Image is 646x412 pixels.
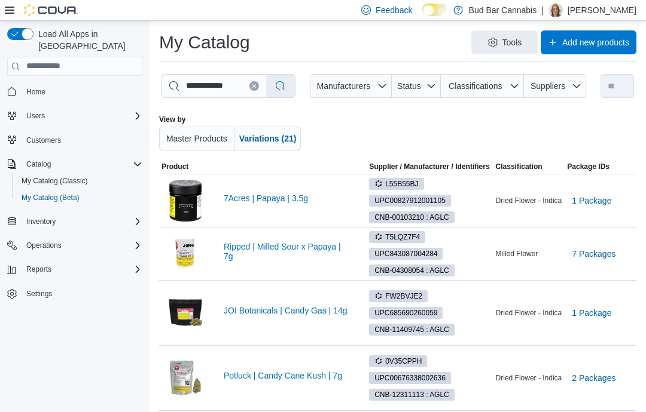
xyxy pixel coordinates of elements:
button: My Catalog (Classic) [12,173,147,189]
span: UPC685690260059 [369,307,443,319]
p: | [541,3,544,17]
img: Ripped | Milled Sour x Papaya | 7g [161,230,209,278]
span: Tools [502,36,522,48]
button: Classifications [441,74,524,98]
div: Matt S [549,3,563,17]
a: JOI Botanicals | Candy Gas | 14g [224,306,348,315]
button: Manufacturers [310,74,391,98]
button: Variations (21) [234,127,301,150]
span: Home [22,84,142,99]
button: Home [2,83,147,100]
button: Reports [22,262,56,276]
div: Milled Flower [493,247,565,261]
button: 1 Package [567,301,616,325]
span: Settings [26,289,52,299]
span: Customers [22,133,142,147]
span: Classification [496,162,543,171]
button: Operations [22,238,66,253]
span: UPC00676338002636 [369,372,451,384]
span: Customers [26,136,61,145]
span: Load All Apps in [GEOGRAPHIC_DATA] [33,28,142,52]
div: Dried Flower - Indica [493,306,565,320]
button: Suppliers [524,74,586,98]
span: Product [161,162,188,171]
a: 7Acres | Papaya | 3.5g [224,193,348,203]
span: Users [22,109,142,123]
button: 7 Packages [567,242,620,266]
input: Dark Mode [422,4,447,16]
a: Home [22,85,50,99]
span: Variations (21) [239,134,297,143]
span: Operations [22,238,142,253]
span: 0V35CPPH [374,356,422,367]
button: Add new products [541,30,636,54]
span: Manufacturers [317,81,370,91]
span: CNB-12311113 : AGLC [369,389,455,401]
p: Bud Bar Cannabis [469,3,537,17]
span: Catalog [26,159,51,169]
span: UPC843087004284 [369,248,443,260]
span: Suppliers [531,81,565,91]
div: Dried Flower - Indica [493,193,565,208]
button: Clear input [249,81,259,91]
button: Tools [471,30,538,54]
span: Home [26,87,45,97]
button: Status [392,74,441,98]
button: Users [2,107,147,124]
button: Catalog [2,156,147,173]
span: L55B55BJ [374,179,418,189]
span: Dark Mode [422,16,423,17]
img: 7Acres | Papaya | 3.5g [161,177,209,225]
span: Status [397,81,421,91]
button: Users [22,109,50,123]
div: Supplier / Manufacturer / Identifiers [369,162,489,171]
span: 1 Package [572,307,611,319]
span: UPC 843087004284 [374,248,437,259]
label: View by [159,115,185,124]
span: Catalog [22,157,142,171]
span: 2 Packages [572,372,615,384]
span: Feedback [376,4,412,16]
span: My Catalog (Classic) [17,174,142,188]
img: Potluck | Candy Cane Kush | 7g [161,348,209,408]
span: CNB-11409745 : AGLC [369,324,455,336]
span: CNB-04308054 : AGLC [369,265,455,276]
span: My Catalog (Beta) [22,193,80,202]
nav: Complex example [7,78,142,334]
span: T5LQZ7F4 [374,232,420,242]
button: Master Products [159,127,234,150]
span: CNB-00103210 : AGLC [369,211,455,223]
a: Potluck | Candy Cane Kush | 7g [224,371,348,380]
span: 7 Packages [572,248,615,260]
span: UPC 00676338002636 [374,373,446,383]
span: Master Products [166,134,227,143]
span: T5LQZ7F4 [369,231,425,243]
a: Customers [22,133,66,147]
span: L55B55BJ [369,178,423,190]
h1: My Catalog [159,30,250,54]
a: Settings [22,287,57,301]
span: Inventory [22,214,142,229]
a: Ripped | Milled Sour x Papaya | 7g [224,242,348,261]
span: My Catalog (Classic) [22,176,88,186]
button: Customers [2,131,147,149]
span: UPC00827912001105 [369,195,451,207]
span: Inventory [26,217,56,226]
span: FW2BVJE2 [369,290,428,302]
span: Supplier / Manufacturer / Identifiers [352,162,489,171]
span: CNB-00103210 : AGLC [374,212,449,223]
img: Cova [24,4,78,16]
button: 1 Package [567,189,616,213]
span: Reports [26,265,51,274]
img: JOI Botanicals | Candy Gas | 14g [161,283,209,343]
span: Add new products [562,36,629,48]
span: Users [26,111,45,121]
button: Catalog [22,157,56,171]
span: 1 Package [572,195,611,207]
button: Inventory [22,214,60,229]
button: Operations [2,237,147,254]
span: Settings [22,286,142,301]
span: Package IDs [567,162,610,171]
p: [PERSON_NAME] [568,3,636,17]
span: UPC 685690260059 [374,308,437,318]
